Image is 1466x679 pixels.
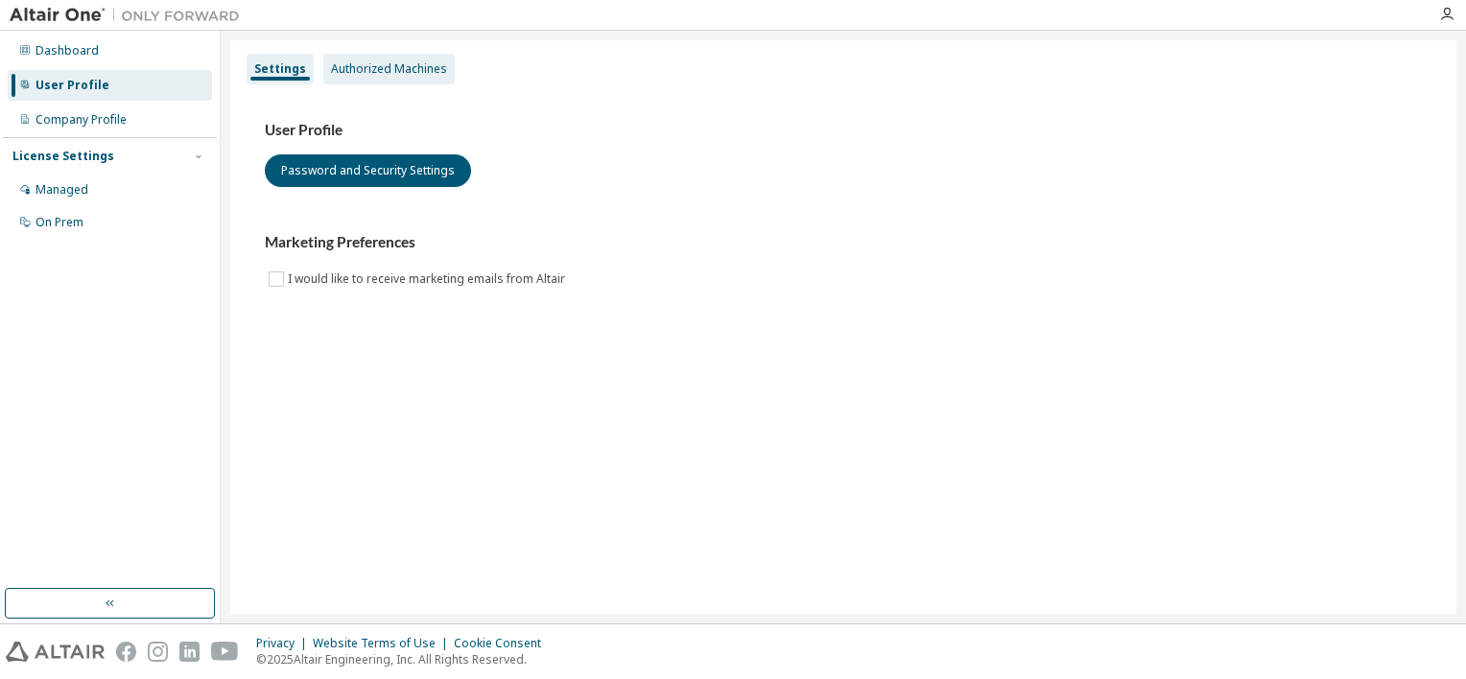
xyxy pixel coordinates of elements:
[288,268,569,291] label: I would like to receive marketing emails from Altair
[254,61,306,77] div: Settings
[35,112,127,128] div: Company Profile
[12,149,114,164] div: License Settings
[35,215,83,230] div: On Prem
[179,642,200,662] img: linkedin.svg
[256,651,553,667] p: © 2025 Altair Engineering, Inc. All Rights Reserved.
[35,78,109,93] div: User Profile
[265,154,471,187] button: Password and Security Settings
[454,636,553,651] div: Cookie Consent
[35,182,88,198] div: Managed
[256,636,313,651] div: Privacy
[211,642,239,662] img: youtube.svg
[265,121,1422,140] h3: User Profile
[10,6,249,25] img: Altair One
[6,642,105,662] img: altair_logo.svg
[116,642,136,662] img: facebook.svg
[148,642,168,662] img: instagram.svg
[35,43,99,59] div: Dashboard
[313,636,454,651] div: Website Terms of Use
[331,61,447,77] div: Authorized Machines
[265,233,1422,252] h3: Marketing Preferences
